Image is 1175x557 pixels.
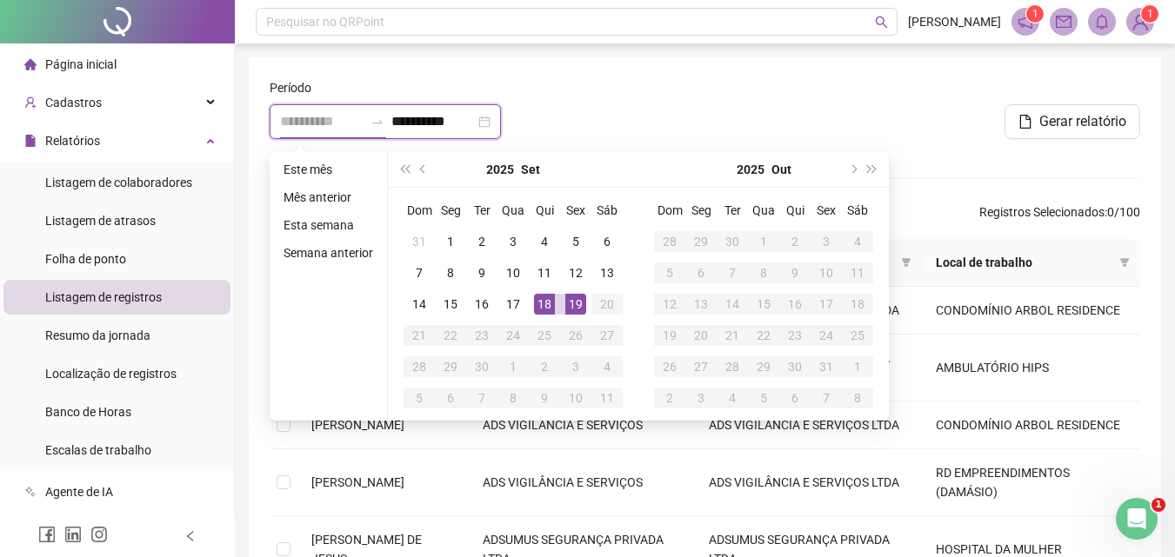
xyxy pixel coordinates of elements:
td: 2025-09-19 [560,288,591,320]
td: 2025-11-04 [717,382,748,414]
div: 6 [597,231,618,252]
div: 28 [409,356,430,377]
div: 6 [784,388,805,408]
td: ADS VIGILÂNCIA E SERVIÇOS LTDA [695,401,921,449]
td: 2025-10-07 [466,382,497,414]
div: 29 [753,356,774,377]
div: 3 [816,231,837,252]
div: 26 [659,356,680,377]
li: Esta semana [277,215,380,235]
div: 26 [565,325,586,346]
div: 2 [534,356,555,377]
td: 2025-09-09 [466,257,497,288]
div: 8 [753,262,774,283]
td: 2025-10-20 [685,320,717,351]
span: mail [1056,14,1072,30]
td: 2025-10-10 [811,257,842,288]
span: bell [1094,14,1110,30]
th: Sáb [591,195,623,226]
td: 2025-09-11 [529,257,560,288]
div: 30 [784,356,805,377]
div: 20 [691,325,711,346]
span: Gerar relatório [1039,111,1126,132]
td: 2025-11-07 [811,382,842,414]
div: 2 [659,388,680,408]
span: Local de trabalho [936,253,1112,272]
button: prev-year [414,152,433,187]
li: Semana anterior [277,242,380,263]
span: Listagem de registros [45,290,162,304]
th: Sáb [842,195,873,226]
td: 2025-10-14 [717,288,748,320]
td: 2025-10-17 [811,288,842,320]
td: 2025-09-30 [466,351,497,382]
td: 2025-09-10 [497,257,529,288]
td: 2025-09-03 [497,226,529,257]
td: 2025-10-11 [842,257,873,288]
td: 2025-09-23 [466,320,497,351]
span: search [875,16,888,29]
div: 1 [503,356,524,377]
div: 7 [722,262,743,283]
th: Sex [560,195,591,226]
span: Escalas de trabalho [45,443,151,457]
td: 2025-10-22 [748,320,779,351]
td: 2025-10-09 [529,382,560,414]
div: 13 [597,262,618,283]
button: next-year [843,152,862,187]
span: filter [1119,257,1130,268]
td: ADS VIGILÂNCIA E SERVIÇOS [469,401,695,449]
div: 4 [534,231,555,252]
td: 2025-10-06 [435,382,466,414]
th: Dom [404,195,435,226]
div: 6 [440,388,461,408]
span: 1 [1152,498,1165,512]
span: user-add [24,96,37,109]
span: to [371,115,384,129]
div: 17 [816,294,837,315]
td: 2025-10-25 [842,320,873,351]
li: Este mês [277,159,380,180]
td: 2025-09-18 [529,288,560,320]
span: Resumo da jornada [45,328,150,342]
div: 19 [659,325,680,346]
sup: Atualize o seu contato no menu Meus Dados [1141,5,1158,23]
span: Agente de IA [45,485,113,499]
td: 2025-10-11 [591,382,623,414]
td: 2025-10-26 [654,351,685,382]
td: 2025-11-02 [654,382,685,414]
button: Gerar relatório [1005,104,1140,139]
button: super-prev-year [395,152,414,187]
td: 2025-11-03 [685,382,717,414]
div: 3 [503,231,524,252]
div: 24 [816,325,837,346]
div: 6 [691,262,711,283]
div: 11 [847,262,868,283]
th: Qui [529,195,560,226]
div: 4 [597,356,618,377]
th: Ter [717,195,748,226]
div: 10 [503,262,524,283]
div: 9 [784,262,805,283]
td: 2025-10-08 [497,382,529,414]
span: filter [898,249,915,275]
button: year panel [737,152,764,187]
div: 22 [753,325,774,346]
td: 2025-09-30 [717,226,748,257]
div: 9 [534,388,555,408]
td: 2025-09-06 [591,226,623,257]
td: 2025-09-15 [435,288,466,320]
div: 11 [534,262,555,283]
div: 16 [784,294,805,315]
td: 2025-10-23 [779,320,811,351]
td: 2025-10-02 [529,351,560,382]
span: Relatórios [45,134,100,148]
span: facebook [38,526,56,543]
th: Seg [435,195,466,226]
span: Banco de Horas [45,405,131,419]
td: 2025-10-03 [560,351,591,382]
td: 2025-10-02 [779,226,811,257]
iframe: Intercom live chat [1116,498,1158,540]
li: Mês anterior [277,187,380,208]
div: 3 [691,388,711,408]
